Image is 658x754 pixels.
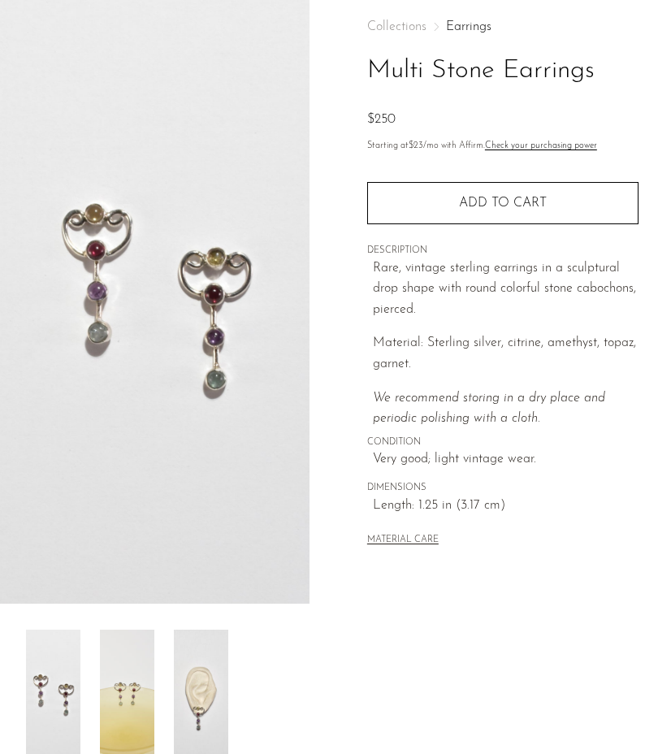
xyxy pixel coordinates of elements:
[367,535,439,547] button: MATERIAL CARE
[373,333,639,375] p: Material: Sterling silver, citrine, amethyst, topaz, garnet.
[409,141,423,150] span: $23
[485,141,597,150] a: Check your purchasing power - Learn more about Affirm Financing (opens in modal)
[459,197,547,210] span: Add to cart
[367,50,639,92] h1: Multi Stone Earrings
[373,392,605,426] i: We recommend storing in a dry place and periodic polishing with a cloth.
[367,113,396,126] span: $250
[373,449,639,470] span: Very good; light vintage wear.
[373,258,639,321] p: Rare, vintage sterling earrings in a sculptural drop shape with round colorful stone cabochons, p...
[367,244,639,258] span: DESCRIPTION
[367,481,639,496] span: DIMENSIONS
[367,139,639,154] p: Starting at /mo with Affirm.
[367,182,639,224] button: Add to cart
[373,496,639,517] span: Length: 1.25 in (3.17 cm)
[367,20,426,33] span: Collections
[446,20,491,33] a: Earrings
[367,20,639,33] nav: Breadcrumbs
[367,435,639,450] span: CONDITION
